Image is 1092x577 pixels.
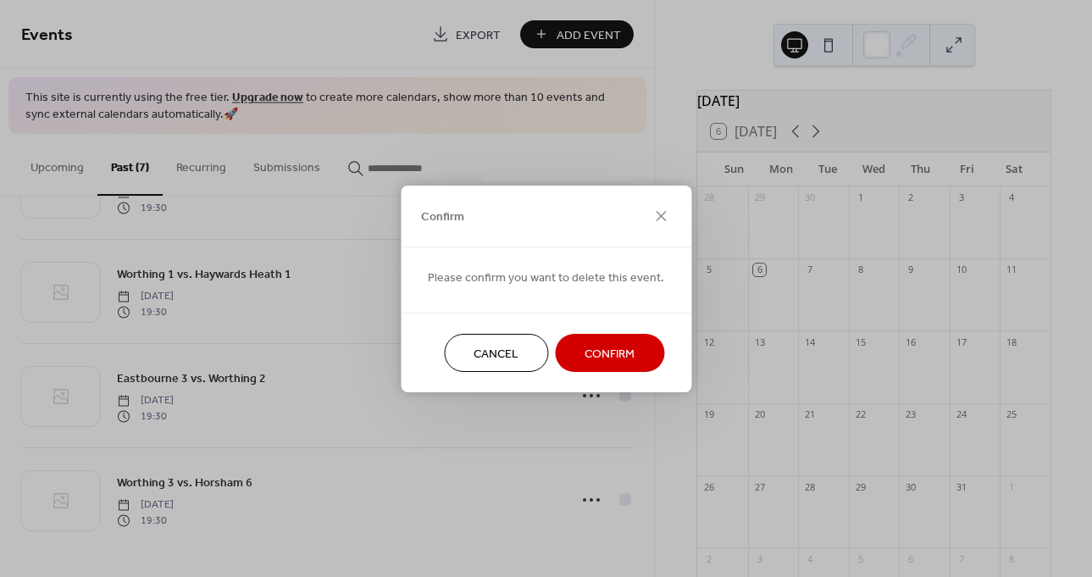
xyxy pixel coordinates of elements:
button: Cancel [444,334,548,372]
span: Please confirm you want to delete this event. [428,269,664,286]
span: Cancel [474,345,518,363]
span: Confirm [585,345,635,363]
button: Confirm [555,334,664,372]
span: Confirm [421,208,464,226]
